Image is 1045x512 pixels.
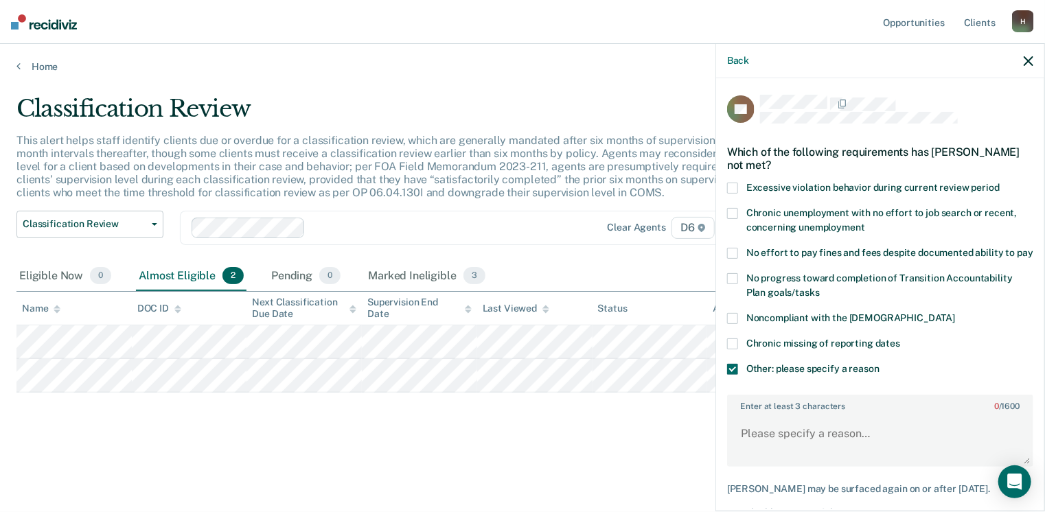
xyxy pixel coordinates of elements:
span: Chronic unemployment with no effort to job search or recent, concerning unemployment [746,207,1018,233]
div: Name [22,303,60,314]
span: 0 [319,267,341,285]
div: Almost Eligible [136,261,246,292]
div: Open Intercom Messenger [998,465,1031,498]
span: 0 [90,267,111,285]
div: Classification Review [16,95,801,134]
span: / 1600 [994,402,1020,411]
span: 3 [463,267,485,285]
span: 2 [222,267,244,285]
span: 0 [994,402,999,411]
div: Marked Ineligible [365,261,488,292]
label: Enter at least 3 characters [728,396,1032,411]
span: No progress toward completion of Transition Accountability Plan goals/tasks [746,272,1013,298]
span: Chronic missing of reporting dates [746,338,900,349]
span: Classification Review [23,218,146,230]
span: Noncompliant with the [DEMOGRAPHIC_DATA] [746,312,955,323]
a: Home [16,60,1029,73]
span: Excessive violation behavior during current review period [746,182,1000,193]
div: Assigned to [713,303,777,314]
div: Last Viewed [483,303,549,314]
div: Status [598,303,628,314]
div: Supervision End Date [367,296,472,320]
span: D6 [671,217,715,239]
span: No effort to pay fines and fees despite documented ability to pay [746,247,1033,258]
div: DOC ID [137,303,181,314]
img: Recidiviz [11,14,77,30]
div: [PERSON_NAME] may be surfaced again on or after [DATE]. [727,483,1033,495]
div: Pending [268,261,343,292]
div: Eligible Now [16,261,114,292]
button: Back [727,55,749,67]
div: Which of the following requirements has [PERSON_NAME] not met? [727,135,1033,183]
div: Next Classification Due Date [252,296,356,320]
div: Clear agents [608,222,666,233]
p: This alert helps staff identify clients due or overdue for a classification review, which are gen... [16,134,796,200]
div: H [1012,10,1034,32]
span: Other: please specify a reason [746,363,880,374]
